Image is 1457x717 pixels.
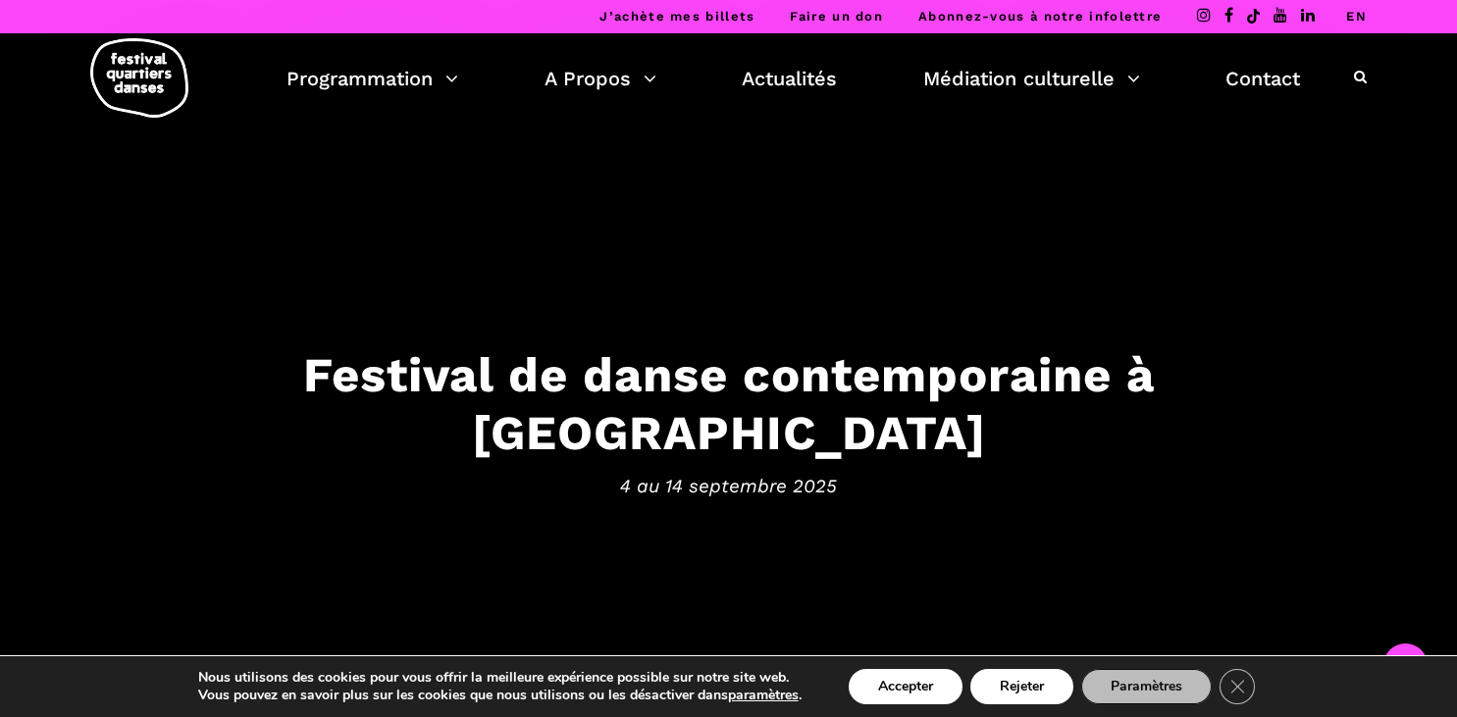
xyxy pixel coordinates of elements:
[121,471,1337,500] span: 4 au 14 septembre 2025
[970,669,1073,704] button: Rejeter
[286,62,458,95] a: Programmation
[1225,62,1300,95] a: Contact
[599,9,755,24] a: J’achète mes billets
[790,9,883,24] a: Faire un don
[198,687,802,704] p: Vous pouvez en savoir plus sur les cookies que nous utilisons ou les désactiver dans .
[918,9,1162,24] a: Abonnez-vous à notre infolettre
[1081,669,1212,704] button: Paramètres
[1220,669,1255,704] button: Close GDPR Cookie Banner
[923,62,1140,95] a: Médiation culturelle
[742,62,837,95] a: Actualités
[728,687,799,704] button: paramètres
[121,346,1337,462] h3: Festival de danse contemporaine à [GEOGRAPHIC_DATA]
[849,669,963,704] button: Accepter
[545,62,656,95] a: A Propos
[90,38,188,118] img: logo-fqd-med
[198,669,802,687] p: Nous utilisons des cookies pour vous offrir la meilleure expérience possible sur notre site web.
[1346,9,1367,24] a: EN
